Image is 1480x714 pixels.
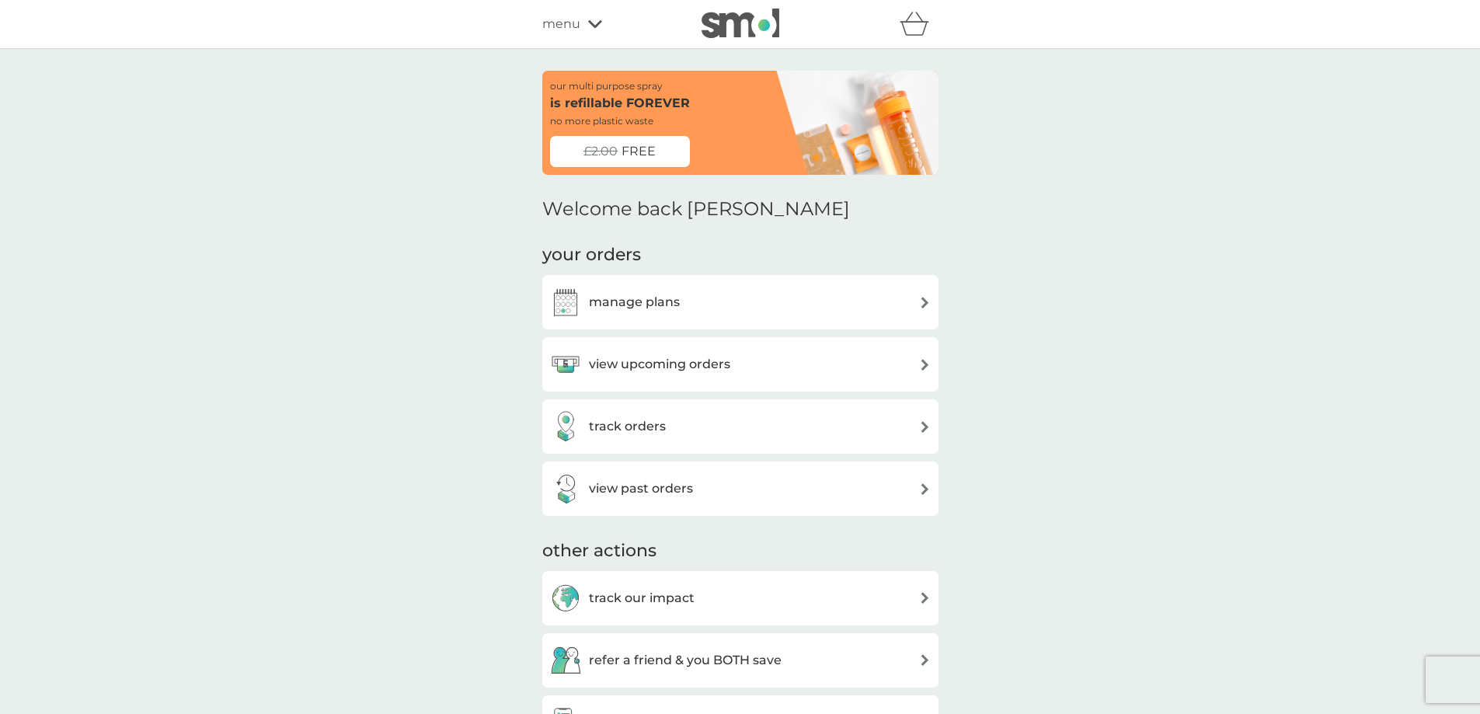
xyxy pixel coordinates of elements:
[919,592,931,604] img: arrow right
[919,654,931,666] img: arrow right
[589,292,680,312] h3: manage plans
[702,9,779,38] img: smol
[919,483,931,495] img: arrow right
[589,416,666,437] h3: track orders
[542,198,850,221] h2: Welcome back [PERSON_NAME]
[900,9,938,40] div: basket
[589,650,782,670] h3: refer a friend & you BOTH save
[919,421,931,433] img: arrow right
[589,354,730,374] h3: view upcoming orders
[919,359,931,371] img: arrow right
[550,93,690,113] p: is refillable FOREVER
[550,113,653,128] p: no more plastic waste
[622,141,656,162] span: FREE
[542,14,580,34] span: menu
[589,588,695,608] h3: track our impact
[583,141,618,162] span: £2.00
[542,539,656,563] h3: other actions
[919,297,931,308] img: arrow right
[550,78,663,93] p: our multi purpose spray
[542,243,641,267] h3: your orders
[589,479,693,499] h3: view past orders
